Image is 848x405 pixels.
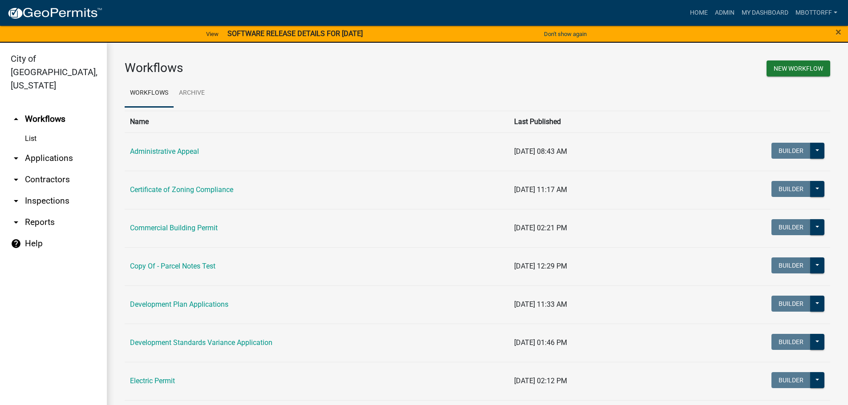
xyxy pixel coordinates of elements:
button: New Workflow [767,60,830,76]
th: Last Published [509,111,669,132]
button: Close [836,27,841,37]
strong: SOFTWARE RELEASE DETAILS FOR [DATE] [227,29,363,38]
span: × [836,26,841,38]
a: Workflows [125,79,174,108]
th: Name [125,111,509,132]
button: Builder [771,372,811,388]
button: Builder [771,257,811,273]
a: Commercial Building Permit [130,224,218,232]
a: Development Standards Variance Application [130,338,272,347]
a: Administrative Appeal [130,147,199,156]
button: Builder [771,334,811,350]
button: Builder [771,296,811,312]
a: Mbottorff [792,4,841,21]
a: View [203,27,222,41]
i: arrow_drop_down [11,217,21,228]
span: [DATE] 01:46 PM [514,338,567,347]
a: Home [686,4,711,21]
button: Builder [771,143,811,159]
span: [DATE] 11:17 AM [514,185,567,194]
button: Builder [771,219,811,235]
i: arrow_drop_down [11,196,21,206]
span: [DATE] 08:43 AM [514,147,567,156]
span: [DATE] 02:12 PM [514,377,567,385]
i: arrow_drop_down [11,174,21,185]
a: Electric Permit [130,377,175,385]
span: [DATE] 12:29 PM [514,262,567,270]
i: arrow_drop_down [11,153,21,164]
button: Builder [771,181,811,197]
i: help [11,238,21,249]
a: Development Plan Applications [130,300,228,309]
h3: Workflows [125,60,471,76]
a: My Dashboard [738,4,792,21]
i: arrow_drop_up [11,114,21,124]
a: Certificate of Zoning Compliance [130,185,233,194]
span: [DATE] 11:33 AM [514,300,567,309]
a: Copy Of - Parcel Notes Test [130,262,215,270]
button: Don't show again [540,27,590,41]
a: Archive [174,79,210,108]
a: Admin [711,4,738,21]
span: [DATE] 02:21 PM [514,224,567,232]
